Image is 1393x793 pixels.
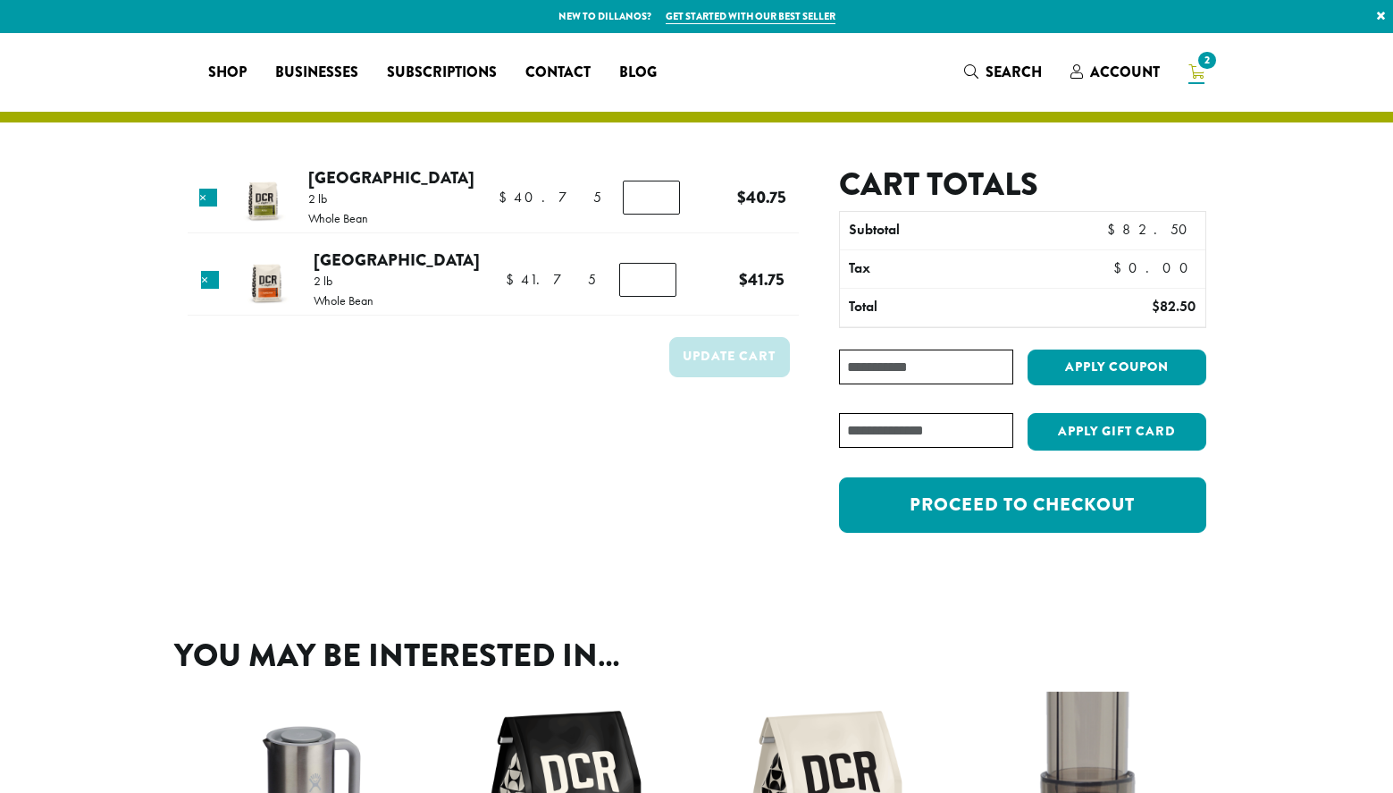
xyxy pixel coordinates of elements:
button: Apply coupon [1028,350,1206,386]
input: Product quantity [623,181,680,215]
span: $ [506,270,521,289]
span: Account [1090,62,1160,82]
a: [GEOGRAPHIC_DATA] [314,248,480,272]
span: 2 [1195,48,1219,72]
bdi: 40.75 [737,185,786,209]
p: Whole Bean [308,212,368,224]
a: Proceed to checkout [839,477,1205,533]
a: [GEOGRAPHIC_DATA] [308,165,474,190]
span: $ [1113,258,1129,277]
h2: Cart totals [839,165,1205,204]
th: Total [840,289,1059,326]
bdi: 41.75 [506,270,596,289]
p: 2 lb [308,192,368,205]
a: Remove this item [201,271,219,289]
button: Apply Gift Card [1028,413,1206,451]
span: $ [1152,297,1160,316]
a: Remove this item [199,189,217,207]
span: $ [737,185,746,209]
a: Search [950,57,1056,87]
p: Whole Bean [314,294,373,307]
span: $ [739,267,748,291]
span: $ [1107,220,1122,239]
bdi: 82.50 [1152,297,1196,316]
a: Shop [194,58,261,87]
button: Update cart [669,337,790,377]
bdi: 40.75 [499,188,601,207]
span: Blog [619,62,657,84]
bdi: 82.50 [1107,220,1196,239]
span: Contact [525,62,591,84]
a: Get started with our best seller [666,9,835,24]
th: Subtotal [840,212,1059,249]
th: Tax [840,250,1098,288]
bdi: 0.00 [1113,258,1196,277]
h2: You may be interested in… [174,637,1220,675]
span: Shop [208,62,247,84]
input: Product quantity [619,263,676,297]
img: Tanzania [237,252,295,310]
span: $ [499,188,514,207]
span: Businesses [275,62,358,84]
p: 2 lb [314,274,373,287]
span: Subscriptions [387,62,497,84]
img: Peru [233,170,291,228]
bdi: 41.75 [739,267,785,291]
span: Search [986,62,1042,82]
